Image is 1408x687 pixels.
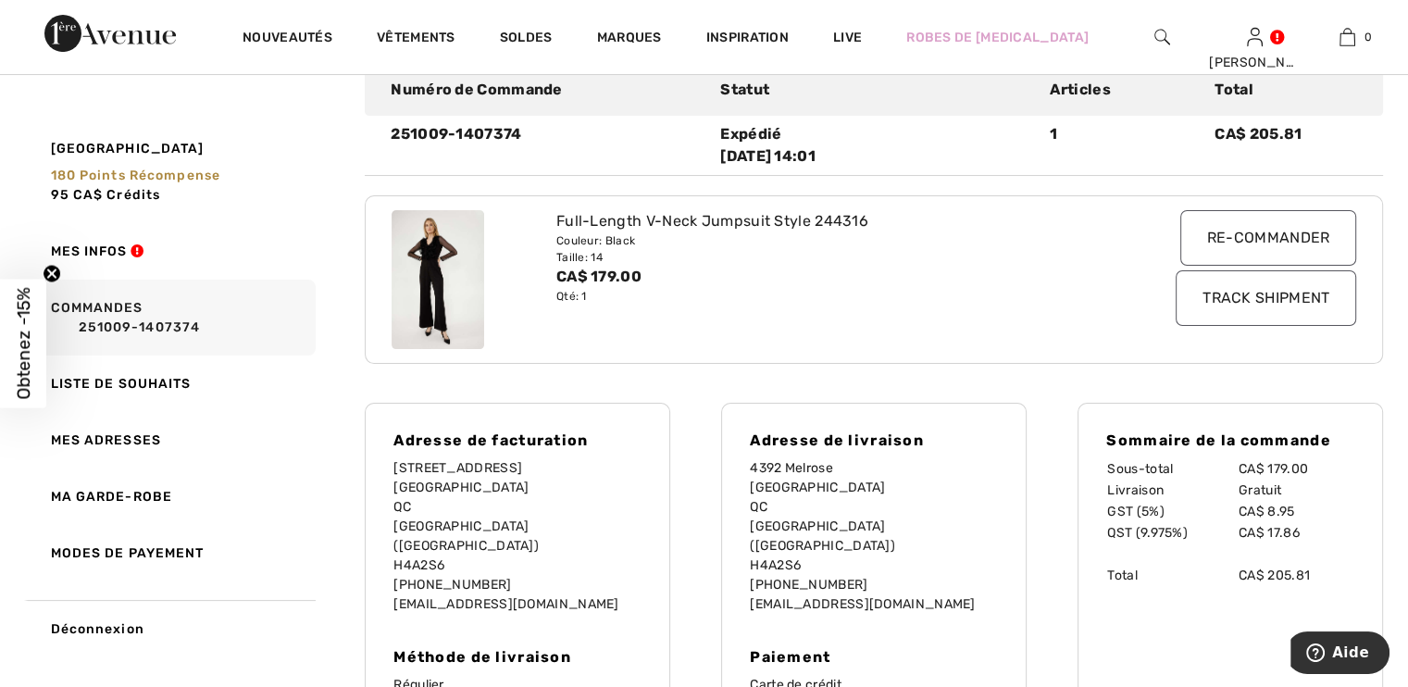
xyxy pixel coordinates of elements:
[392,210,484,349] img: frank-lyman-dresses-jumpsuits-black_244316_1_7f56_search.jpg
[380,123,709,168] div: 251009-1407374
[1247,28,1263,45] a: Se connecter
[1238,522,1354,543] td: CA$ 17.86
[1106,565,1238,586] td: Total
[380,79,709,101] div: Numéro de Commande
[500,30,553,49] a: Soldes
[1154,26,1170,48] img: recherche
[1238,480,1354,501] td: Gratuit
[1106,458,1238,480] td: Sous-total
[24,356,316,412] a: Liste de souhaits
[750,458,998,614] p: 4392 Melrose [GEOGRAPHIC_DATA] QC [GEOGRAPHIC_DATA] ([GEOGRAPHIC_DATA]) H4A2S6 [PHONE_NUMBER] [EM...
[1302,26,1392,48] a: 0
[377,30,455,49] a: Vêtements
[24,280,316,356] a: Commandes
[24,468,316,525] a: Ma garde-robe
[1106,431,1354,449] h4: Sommaire de la commande
[43,265,61,283] button: Close teaser
[1238,458,1354,480] td: CA$ 179.00
[1106,480,1238,501] td: Livraison
[24,412,316,468] a: Mes adresses
[1247,26,1263,48] img: Mes infos
[1203,123,1368,168] div: CA$ 205.81
[556,288,1110,305] div: Qté: 1
[51,318,310,337] a: 251009-1407374
[1209,53,1300,72] div: [PERSON_NAME]
[597,30,662,49] a: Marques
[393,648,642,666] h4: Méthode de livraison
[1238,501,1354,522] td: CA$ 8.95
[51,139,205,158] span: [GEOGRAPHIC_DATA]
[709,79,1039,101] div: Statut
[556,266,1110,288] div: CA$ 179.00
[750,648,998,666] h4: Paiement
[906,28,1089,47] a: Robes de [MEDICAL_DATA]
[556,232,1110,249] div: Couleur: Black
[24,525,316,581] a: Modes de payement
[1203,79,1368,101] div: Total
[1364,29,1372,45] span: 0
[750,431,998,449] h4: Adresse de livraison
[13,288,34,400] span: Obtenez -15%
[833,28,862,47] a: Live
[243,30,332,49] a: Nouveautés
[1238,565,1354,586] td: CA$ 205.81
[1039,123,1203,168] div: 1
[1180,210,1357,266] input: Re-commander
[720,123,1028,168] div: Expédié [DATE] 14:01
[393,458,642,614] p: [STREET_ADDRESS] [GEOGRAPHIC_DATA] QC [GEOGRAPHIC_DATA] ([GEOGRAPHIC_DATA]) H4A2S6 [PHONE_NUMBER]...
[706,30,789,49] span: Inspiration
[1106,522,1238,543] td: QST (9.975%)
[51,187,161,203] span: 95 CA$ Crédits
[24,600,316,657] a: Déconnexion
[556,249,1110,266] div: Taille: 14
[44,15,176,52] img: 1ère Avenue
[24,223,316,280] a: Mes infos
[1106,501,1238,522] td: GST (5%)
[393,431,642,449] h4: Adresse de facturation
[1176,270,1356,326] input: Track Shipment
[51,168,221,183] span: 180 Points récompense
[1039,79,1203,101] div: Articles
[1339,26,1355,48] img: Mon panier
[556,210,1110,232] div: Full-Length V-Neck Jumpsuit Style 244316
[1290,631,1389,678] iframe: Ouvre un widget dans lequel vous pouvez trouver plus d’informations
